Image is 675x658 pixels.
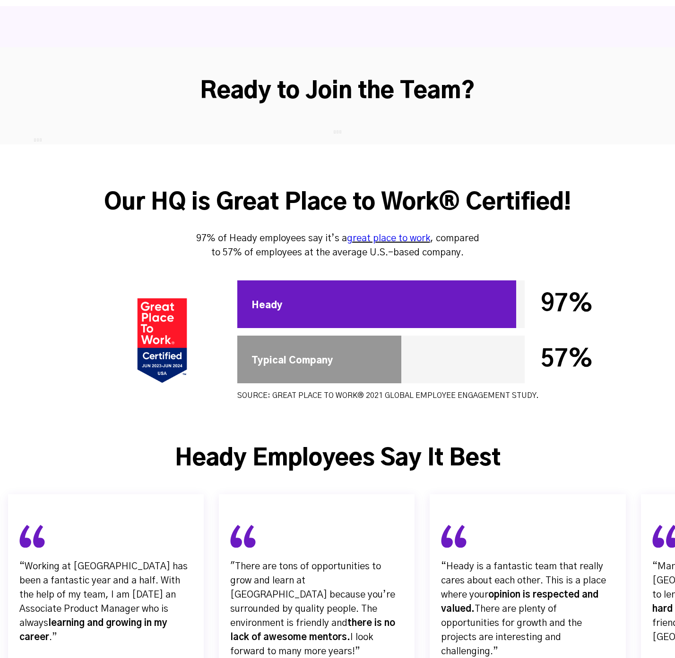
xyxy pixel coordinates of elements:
span: 97% [541,292,593,316]
img: ajax-loader.gif [34,137,42,143]
img: ajax-loader.gif [334,129,341,135]
span: 57% [541,347,593,371]
div: Heady Employees Say It Best [7,445,668,473]
div: Source: Great Place to Work® 2021 Global Employee Engagement Study. [237,391,588,400]
strong: Ready to Join the Team? [200,80,475,103]
img: fill [19,524,45,548]
p: 97% of Heady employees say it’s a , compared to 57% of employees at the average U.S.-based company. [196,231,479,260]
span: “Heady is a fantastic team that really cares about each other. This is a place where your There a... [441,562,606,656]
strong: opinion is respected and valued. [441,590,598,614]
strong: learning and growing in my career [19,618,167,642]
div: Typical Company [251,355,333,367]
img: Heady_2023_Certification_Badge (1) [132,298,192,382]
div: “Working at [GEOGRAPHIC_DATA] has been a fantastic year and a half. With the help of my team, I a... [19,559,192,644]
span: "There are tons of opportunities to grow and learn at [GEOGRAPHIC_DATA] because you’re surrounded... [230,562,395,628]
img: fill [441,524,467,548]
div: Heady [251,300,283,312]
a: great place to work [347,234,430,243]
img: fill [230,524,256,548]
